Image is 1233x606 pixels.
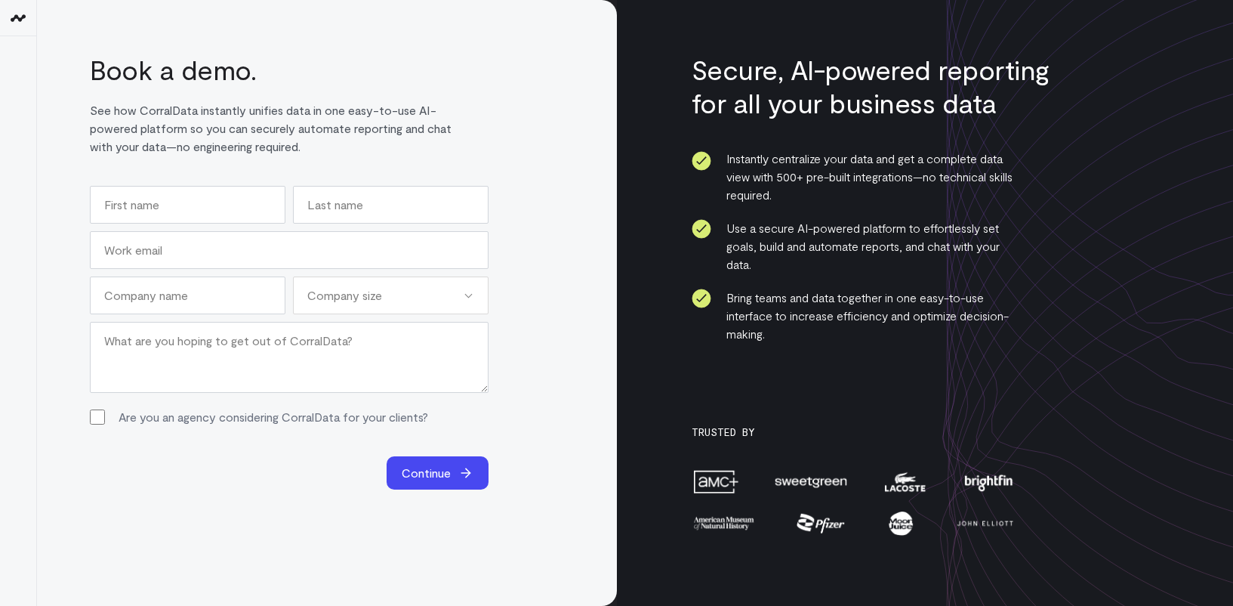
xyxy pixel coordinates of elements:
[692,150,1016,204] li: Instantly centralize your data and get a complete data view with 500+ pre-built integrations—no t...
[293,186,489,224] input: Last name
[119,408,428,426] label: Are you an agency considering CorralData for your clients?
[90,231,489,269] input: Work email
[90,277,285,314] input: Company name
[90,53,470,86] h1: Book a demo.
[692,53,1072,119] h3: Secure, AI-powered reporting for all your business data
[90,186,285,224] input: First name
[692,426,1016,438] h3: Trusted By
[90,101,470,156] p: See how CorralData instantly unifies data in one easy-to-use AI-powered platform so you can secur...
[293,277,489,314] div: Company size
[387,456,489,490] button: Continue
[402,464,451,482] span: Continue
[692,289,1016,343] li: Bring teams and data together in one easy-to-use interface to increase efficiency and optimize de...
[692,219,1016,274] li: Use a secure AI-powered platform to effortlessly set goals, build and automate reports, and chat ...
